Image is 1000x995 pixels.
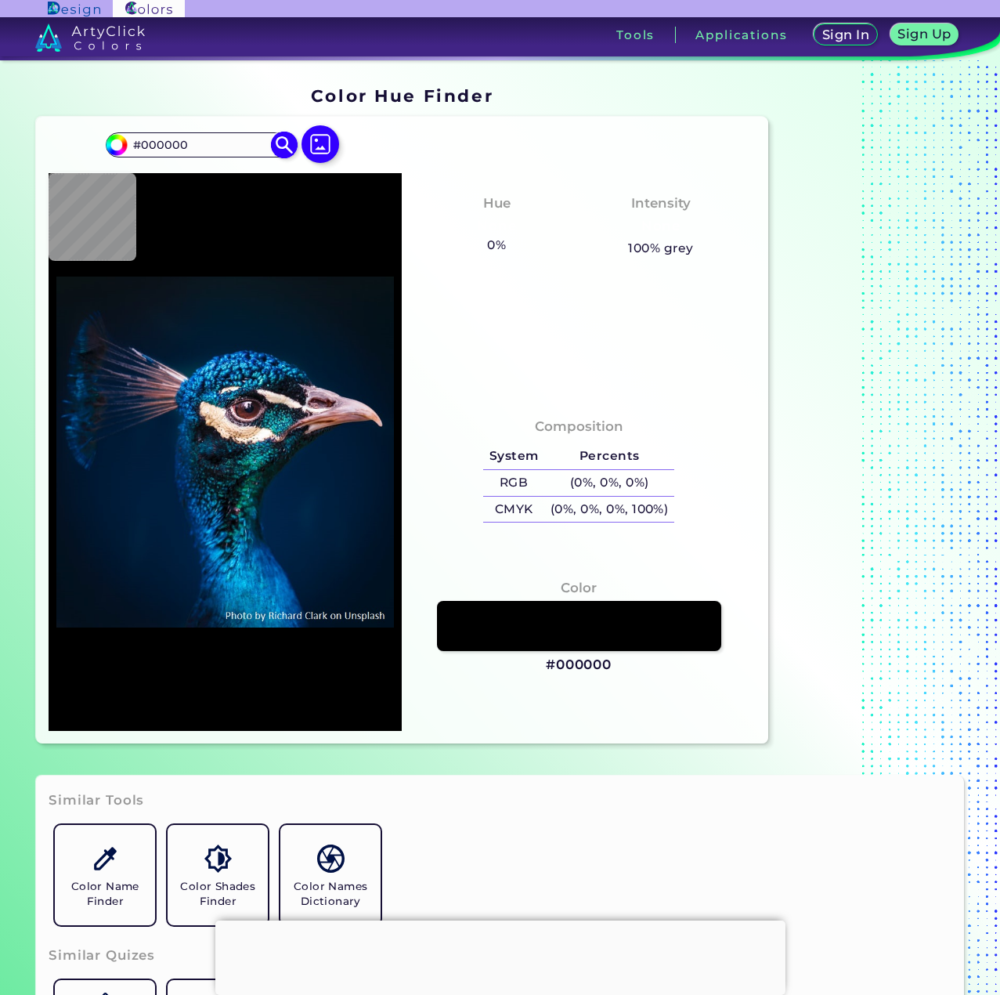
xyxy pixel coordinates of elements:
[814,24,878,45] a: Sign In
[49,819,161,932] a: Color Name Finder
[471,217,523,236] h3: None
[215,921,785,991] iframe: Advertisement
[544,470,674,496] h5: (0%, 0%, 0%)
[483,192,511,215] h4: Hue
[483,470,544,496] h5: RGB
[174,879,262,909] h5: Color Shades Finder
[544,443,674,469] h5: Percents
[301,125,339,163] img: icon picture
[631,192,691,215] h4: Intensity
[616,29,655,41] h3: Tools
[35,24,146,52] img: logo_artyclick_colors_white.svg
[270,132,298,159] img: icon search
[634,217,687,236] h3: None
[92,845,119,872] img: icon_color_name_finder.svg
[822,28,869,41] h5: Sign In
[546,656,612,675] h3: #000000
[161,819,274,932] a: Color Shades Finder
[544,497,674,523] h5: (0%, 0%, 0%, 100%)
[695,29,787,41] h3: Applications
[535,415,623,438] h4: Composition
[204,845,232,872] img: icon_color_shades.svg
[483,443,544,469] h5: System
[628,238,693,259] h5: 100% grey
[49,791,144,810] h3: Similar Tools
[482,235,512,255] h5: 0%
[56,181,394,723] img: img_pavlin.jpg
[483,497,544,523] h5: CMYK
[287,879,374,909] h5: Color Names Dictionary
[61,879,149,909] h5: Color Name Finder
[774,80,970,750] iframe: Advertisement
[561,577,597,599] h4: Color
[49,946,155,965] h3: Similar Quizes
[48,2,100,16] img: ArtyClick Design logo
[897,27,951,40] h5: Sign Up
[317,845,345,872] img: icon_color_names_dictionary.svg
[274,819,387,932] a: Color Names Dictionary
[128,134,273,155] input: type color..
[311,84,493,107] h1: Color Hue Finder
[890,24,959,45] a: Sign Up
